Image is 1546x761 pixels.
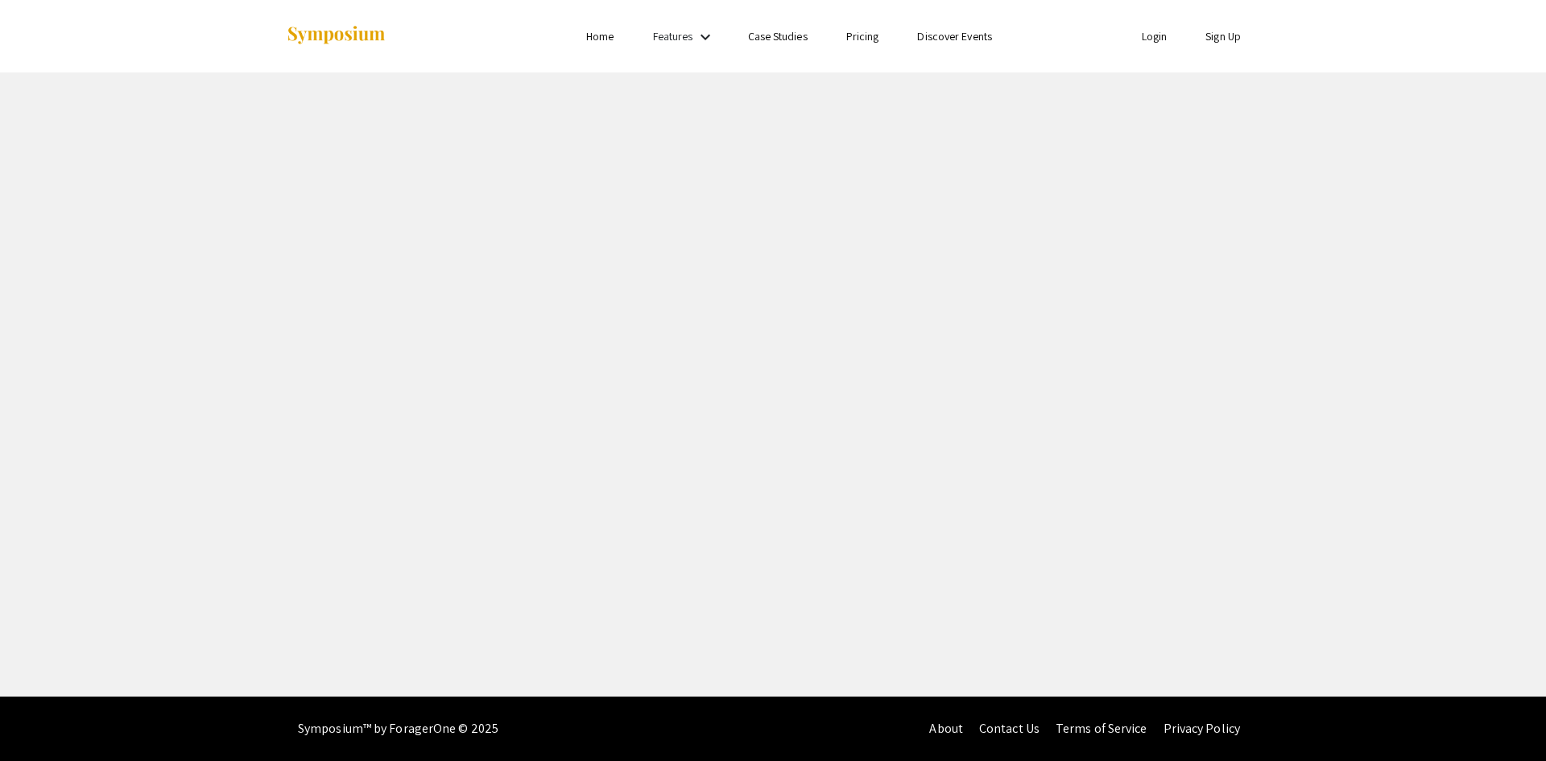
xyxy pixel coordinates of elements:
a: Features [653,29,693,43]
a: Pricing [846,29,879,43]
a: Privacy Policy [1164,720,1240,737]
a: Sign Up [1205,29,1241,43]
a: Login [1142,29,1168,43]
div: Symposium™ by ForagerOne © 2025 [298,697,498,761]
a: Case Studies [748,29,808,43]
a: Discover Events [917,29,992,43]
a: Contact Us [979,720,1040,737]
a: Terms of Service [1056,720,1147,737]
mat-icon: Expand Features list [696,27,715,47]
a: About [929,720,963,737]
img: Symposium by ForagerOne [286,25,386,47]
a: Home [586,29,614,43]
